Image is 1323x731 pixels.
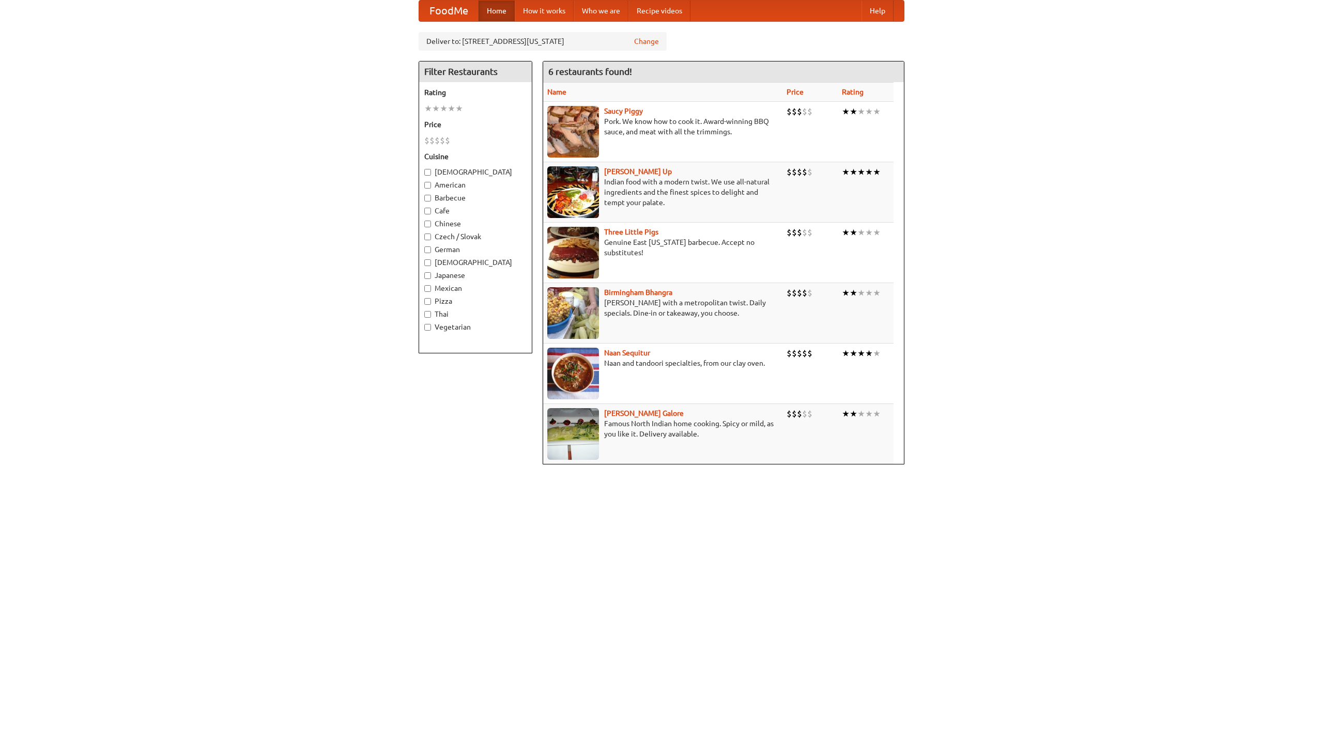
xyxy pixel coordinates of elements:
[802,287,807,299] li: $
[797,348,802,359] li: $
[802,106,807,117] li: $
[807,227,812,238] li: $
[424,272,431,279] input: Japanese
[440,103,448,114] li: ★
[787,287,792,299] li: $
[873,227,881,238] li: ★
[857,348,865,359] li: ★
[797,166,802,178] li: $
[424,221,431,227] input: Chinese
[873,287,881,299] li: ★
[574,1,628,21] a: Who we are
[807,287,812,299] li: $
[604,409,684,417] a: [PERSON_NAME] Galore
[424,283,527,293] label: Mexican
[424,119,527,130] h5: Price
[797,408,802,419] li: $
[424,270,527,281] label: Japanese
[547,287,599,339] img: bhangra.jpg
[634,36,659,46] a: Change
[807,408,812,419] li: $
[548,67,632,76] ng-pluralize: 6 restaurants found!
[873,408,881,419] li: ★
[787,166,792,178] li: $
[424,324,431,331] input: Vegetarian
[424,322,527,332] label: Vegetarian
[842,166,850,178] li: ★
[424,231,527,242] label: Czech / Slovak
[792,287,797,299] li: $
[850,106,857,117] li: ★
[857,408,865,419] li: ★
[547,298,778,318] p: [PERSON_NAME] with a metropolitan twist. Daily specials. Dine-in or takeaway, you choose.
[628,1,690,21] a: Recipe videos
[424,234,431,240] input: Czech / Slovak
[424,169,431,176] input: [DEMOGRAPHIC_DATA]
[850,348,857,359] li: ★
[547,166,599,218] img: curryup.jpg
[424,309,527,319] label: Thai
[419,32,667,51] div: Deliver to: [STREET_ADDRESS][US_STATE]
[424,246,431,253] input: German
[792,408,797,419] li: $
[515,1,574,21] a: How it works
[842,287,850,299] li: ★
[419,61,532,82] h4: Filter Restaurants
[424,298,431,305] input: Pizza
[787,88,804,96] a: Price
[440,135,445,146] li: $
[787,227,792,238] li: $
[865,227,873,238] li: ★
[807,106,812,117] li: $
[787,408,792,419] li: $
[792,348,797,359] li: $
[857,106,865,117] li: ★
[424,195,431,201] input: Barbecue
[424,193,527,203] label: Barbecue
[547,418,778,439] p: Famous North Indian home cooking. Spicy or mild, as you like it. Delivery available.
[424,311,431,318] input: Thai
[797,227,802,238] li: $
[873,348,881,359] li: ★
[842,106,850,117] li: ★
[445,135,450,146] li: $
[797,287,802,299] li: $
[424,296,527,306] label: Pizza
[850,227,857,238] li: ★
[432,103,440,114] li: ★
[604,167,672,176] a: [PERSON_NAME] Up
[547,358,778,368] p: Naan and tandoori specialties, from our clay oven.
[807,166,812,178] li: $
[424,180,527,190] label: American
[547,227,599,278] img: littlepigs.jpg
[857,227,865,238] li: ★
[424,182,431,189] input: American
[792,227,797,238] li: $
[857,166,865,178] li: ★
[797,106,802,117] li: $
[547,177,778,208] p: Indian food with a modern twist. We use all-natural ingredients and the finest spices to delight ...
[802,227,807,238] li: $
[429,135,435,146] li: $
[424,208,431,214] input: Cafe
[850,287,857,299] li: ★
[604,228,658,236] a: Three Little Pigs
[547,88,566,96] a: Name
[547,106,599,158] img: saucy.jpg
[604,288,672,297] a: Birmingham Bhangra
[424,219,527,229] label: Chinese
[842,227,850,238] li: ★
[455,103,463,114] li: ★
[435,135,440,146] li: $
[424,285,431,292] input: Mexican
[802,166,807,178] li: $
[448,103,455,114] li: ★
[857,287,865,299] li: ★
[865,287,873,299] li: ★
[604,349,650,357] a: Naan Sequitur
[547,408,599,460] img: currygalore.jpg
[802,408,807,419] li: $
